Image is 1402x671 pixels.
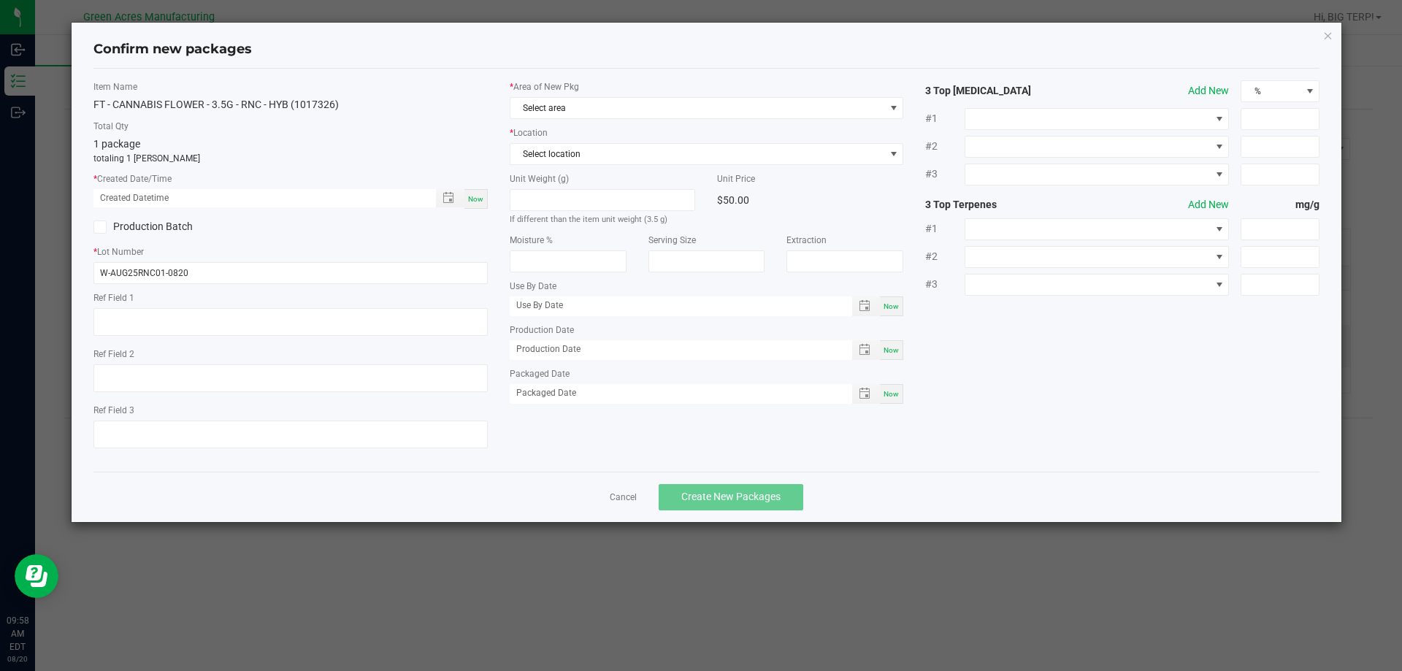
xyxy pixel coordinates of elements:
label: Production Date [510,323,904,337]
label: Unit Price [717,172,903,185]
p: totaling 1 [PERSON_NAME] [93,152,488,165]
label: Ref Field 2 [93,348,488,361]
label: Item Name [93,80,488,93]
span: % [1241,81,1301,101]
h4: Confirm new packages [93,40,1320,59]
label: Created Date/Time [93,172,488,185]
span: Toggle popup [852,340,881,360]
span: Now [468,195,483,203]
input: Packaged Date [510,384,837,402]
span: #2 [925,249,965,264]
label: Packaged Date [510,367,904,380]
small: If different than the item unit weight (3.5 g) [510,215,667,224]
input: Created Datetime [93,189,421,207]
span: Toggle popup [852,296,881,316]
label: Area of New Pkg [510,80,904,93]
input: Production Date [510,340,837,358]
span: #3 [925,166,965,182]
span: Now [884,302,899,310]
label: Ref Field 1 [93,291,488,304]
label: Moisture % [510,234,627,247]
strong: 3 Top Terpenes [925,197,1083,212]
iframe: Resource center [15,554,58,598]
span: Now [884,390,899,398]
span: #2 [925,139,965,154]
label: Lot Number [93,245,488,258]
div: FT - CANNABIS FLOWER - 3.5G - RNC - HYB (1017326) [93,97,488,112]
label: Unit Weight (g) [510,172,696,185]
strong: 3 Top [MEDICAL_DATA] [925,83,1083,99]
span: Toggle popup [436,189,464,207]
div: $50.00 [717,189,903,211]
strong: mg/g [1241,197,1319,212]
span: Select location [510,144,885,164]
label: Extraction [786,234,903,247]
span: 1 package [93,138,140,150]
label: Serving Size [648,234,765,247]
span: Select area [510,98,885,118]
label: Total Qty [93,120,488,133]
span: NO DATA FOUND [510,143,904,165]
label: Location [510,126,904,139]
a: Cancel [610,491,637,504]
input: Use By Date [510,296,837,315]
label: Production Batch [93,219,280,234]
button: Add New [1188,197,1229,212]
button: Add New [1188,83,1229,99]
button: Create New Packages [659,484,803,510]
span: Now [884,346,899,354]
span: #3 [925,277,965,292]
label: Ref Field 3 [93,404,488,417]
label: Use By Date [510,280,904,293]
span: Toggle popup [852,384,881,404]
span: #1 [925,111,965,126]
span: Create New Packages [681,491,781,502]
span: #1 [925,221,965,237]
